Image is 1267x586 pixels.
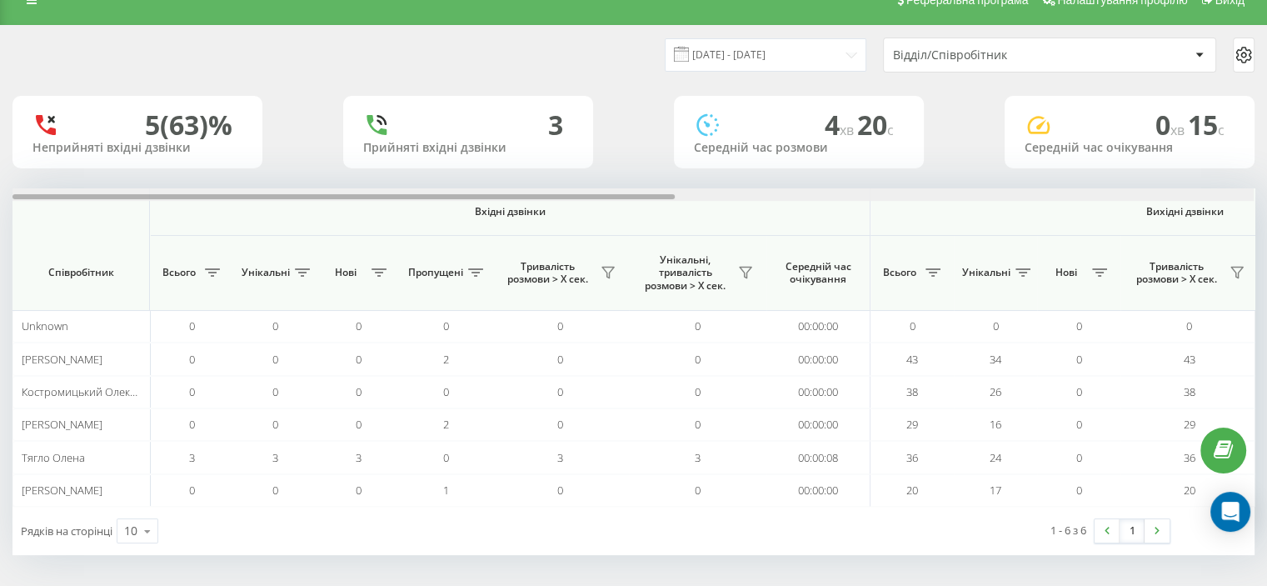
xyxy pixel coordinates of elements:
div: Неприйняті вхідні дзвінки [32,141,242,155]
span: 43 [906,352,918,367]
span: 0 [695,417,701,432]
span: 0 [1186,318,1192,333]
span: 20 [906,483,918,498]
span: 0 [272,483,278,498]
span: 2 [443,352,449,367]
span: 0 [695,318,701,333]
span: 0 [557,384,563,399]
span: 38 [906,384,918,399]
span: 3 [189,450,195,465]
td: 00:00:08 [766,441,870,473]
span: c [1218,121,1225,139]
span: 26 [990,384,1001,399]
span: 0 [356,352,362,367]
span: 20 [1184,483,1195,498]
span: 2 [443,417,449,432]
span: 3 [557,450,563,465]
span: 0 [356,483,362,498]
span: 0 [557,417,563,432]
span: 0 [272,417,278,432]
td: 00:00:00 [766,376,870,408]
span: 3 [272,450,278,465]
span: Вхідні дзвінки [193,205,826,218]
span: 16 [990,417,1001,432]
span: 0 [1076,352,1082,367]
span: 0 [1155,107,1188,143]
div: Open Intercom Messenger [1210,492,1250,532]
span: 29 [1184,417,1195,432]
span: Співробітник [27,266,135,279]
span: 0 [356,384,362,399]
span: 0 [356,417,362,432]
div: Відділ/Співробітник [893,48,1092,63]
span: 29 [906,417,918,432]
span: 0 [189,384,195,399]
div: 10 [124,523,137,539]
span: Нові [1045,266,1087,279]
span: 36 [1184,450,1195,465]
span: Пропущені [408,266,463,279]
span: 0 [356,318,362,333]
span: 3 [356,450,362,465]
span: 0 [272,318,278,333]
span: 0 [1076,384,1082,399]
td: 00:00:00 [766,343,870,375]
span: 20 [857,107,894,143]
span: 0 [557,483,563,498]
span: 34 [990,352,1001,367]
span: Всього [158,266,200,279]
span: Унікальні, тривалість розмови > Х сек. [637,253,733,293]
span: 43 [1184,352,1195,367]
span: Тривалість розмови > Х сек. [1129,260,1225,286]
span: 0 [695,352,701,367]
span: 1 [443,483,449,498]
span: Нові [325,266,367,279]
span: 3 [695,450,701,465]
span: 0 [189,318,195,333]
span: 0 [1076,318,1082,333]
span: Унікальні [962,266,1010,279]
span: 36 [906,450,918,465]
span: 38 [1184,384,1195,399]
span: 0 [910,318,915,333]
span: 0 [272,384,278,399]
span: 0 [189,483,195,498]
span: 24 [990,450,1001,465]
span: c [887,121,894,139]
td: 00:00:00 [766,474,870,507]
div: 1 - 6 з 6 [1050,522,1086,538]
span: Середній час очікування [779,260,857,286]
span: 0 [695,483,701,498]
div: Середній час розмови [694,141,904,155]
a: 1 [1120,519,1145,543]
span: 0 [189,352,195,367]
span: 0 [272,352,278,367]
span: 0 [443,450,449,465]
span: [PERSON_NAME] [22,352,102,367]
span: Unknown [22,318,68,333]
span: хв [1170,121,1188,139]
div: 3 [548,109,563,141]
span: 0 [993,318,999,333]
span: [PERSON_NAME] [22,417,102,432]
div: Прийняті вхідні дзвінки [363,141,573,155]
span: 15 [1188,107,1225,143]
span: 0 [1076,417,1082,432]
span: Рядків на сторінці [21,523,112,538]
span: Тривалість розмови > Х сек. [500,260,596,286]
td: 00:00:00 [766,408,870,441]
span: 4 [825,107,857,143]
span: 0 [557,352,563,367]
span: 0 [443,384,449,399]
span: 0 [443,318,449,333]
div: 5 (63)% [145,109,232,141]
td: 00:00:00 [766,310,870,343]
span: 0 [1076,483,1082,498]
span: [PERSON_NAME] [22,483,102,498]
span: Тягло Олена [22,450,85,465]
div: Середній час очікування [1025,141,1235,155]
span: Унікальні [242,266,290,279]
span: Всього [879,266,920,279]
span: 0 [557,318,563,333]
span: хв [840,121,857,139]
